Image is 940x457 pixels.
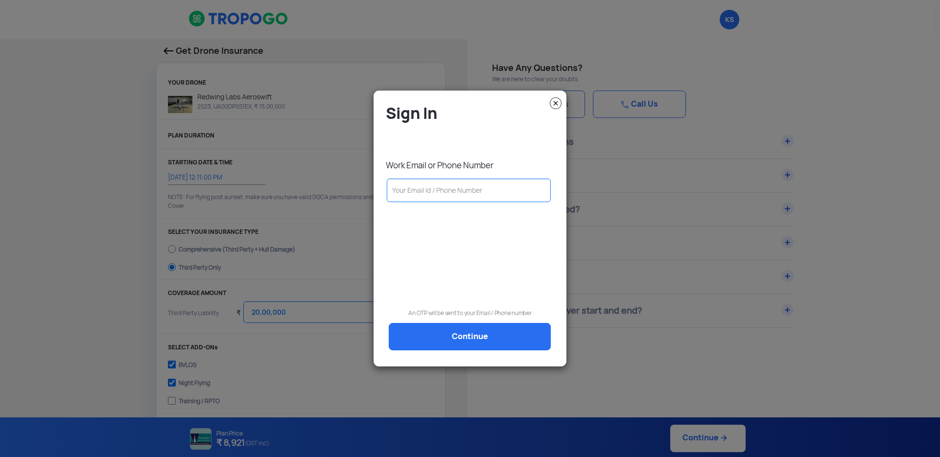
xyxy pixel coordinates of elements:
h4: Sign In [386,103,559,123]
p: An OTP will be sent to your Email / Phone number [381,308,559,318]
p: Work Email or Phone Number [386,160,559,171]
a: Continue [389,323,551,350]
input: Your Email Id / Phone Number [387,179,551,202]
img: close [550,97,562,109]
